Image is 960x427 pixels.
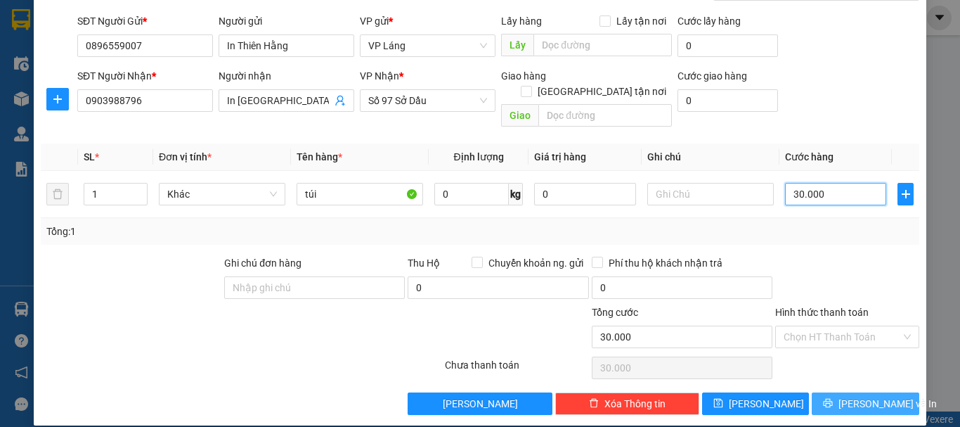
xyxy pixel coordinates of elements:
button: deleteXóa Thông tin [555,393,699,415]
span: Tên hàng [297,151,342,162]
span: plus [47,94,68,105]
div: SĐT Người Nhận [77,68,213,84]
button: delete [46,183,69,205]
label: Hình thức thanh toán [775,307,869,318]
span: kg [509,183,523,205]
span: printer [823,398,833,409]
span: Xóa Thông tin [604,396,666,412]
button: [PERSON_NAME] [408,393,552,415]
span: Giao hàng [501,70,546,82]
span: Định lượng [453,151,503,162]
input: Ghi chú đơn hàng [224,276,405,299]
span: VP Nhận [360,70,399,82]
div: SĐT Người Gửi [77,13,213,29]
div: Tổng: 1 [46,224,372,239]
input: Cước lấy hàng [677,34,778,57]
span: [PERSON_NAME] [443,396,518,412]
span: user-add [335,95,346,106]
span: [PERSON_NAME] [729,396,804,412]
span: [PERSON_NAME] và In [838,396,937,412]
span: Khác [167,184,277,205]
label: Cước giao hàng [677,70,747,82]
span: Số 97 Sở Dầu [368,90,487,111]
span: Tổng cước [592,307,638,318]
button: plus [46,88,69,110]
div: Người gửi [219,13,354,29]
div: Người nhận [219,68,354,84]
input: Dọc đường [538,104,672,127]
span: Thu Hộ [408,257,440,269]
button: printer[PERSON_NAME] và In [812,393,919,415]
span: Chuyển khoản ng. gửi [483,255,589,271]
span: Phí thu hộ khách nhận trả [603,255,728,271]
button: plus [897,183,914,205]
input: Ghi Chú [647,183,774,205]
button: save[PERSON_NAME] [702,393,810,415]
input: 0 [534,183,635,205]
span: Lấy hàng [501,15,542,27]
div: Chưa thanh toán [443,357,590,382]
span: Cước hàng [785,151,833,162]
span: VP Láng [368,35,487,56]
input: Cước giao hàng [677,89,778,112]
label: Cước lấy hàng [677,15,741,27]
th: Ghi chú [642,144,779,171]
input: VD: Bàn, Ghế [297,183,423,205]
span: Đơn vị tính [159,151,212,162]
label: Ghi chú đơn hàng [224,257,301,269]
span: save [713,398,723,409]
span: Giao [501,104,538,127]
span: Giá trị hàng [534,151,586,162]
span: Lấy [501,34,533,56]
span: [GEOGRAPHIC_DATA] tận nơi [532,84,672,99]
span: SL [84,151,95,162]
input: Dọc đường [533,34,672,56]
span: Lấy tận nơi [611,13,672,29]
span: plus [898,189,913,200]
div: VP gửi [360,13,495,29]
span: delete [589,398,599,409]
